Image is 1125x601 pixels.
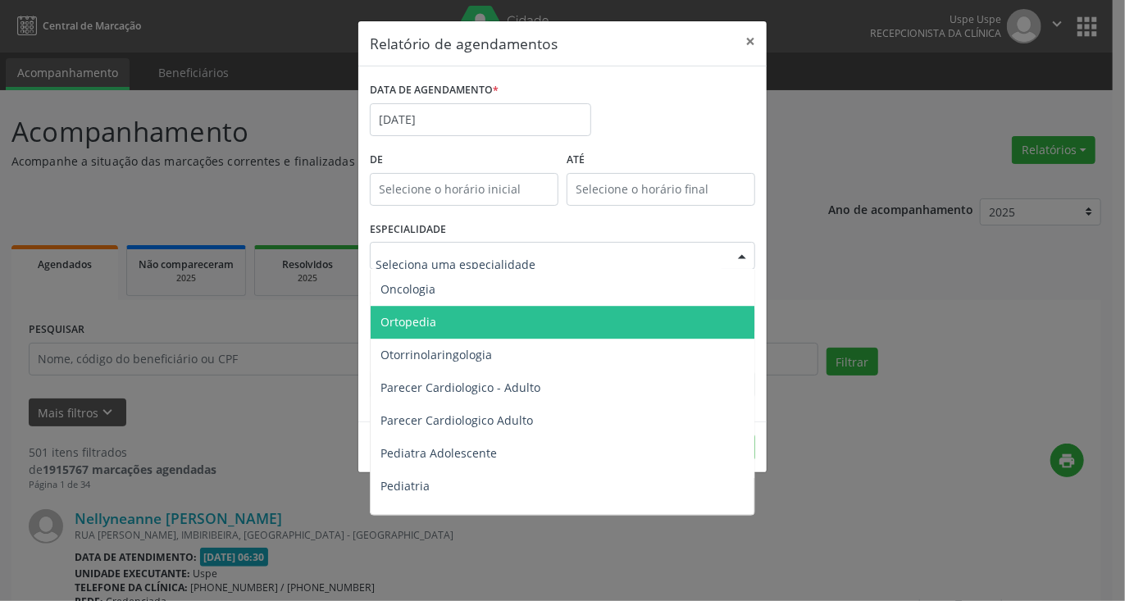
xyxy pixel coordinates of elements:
input: Seleciona uma especialidade [376,248,722,280]
span: Pediatria [380,478,430,494]
label: ATÉ [567,148,755,173]
label: ESPECIALIDADE [370,217,446,243]
span: Parecer Cardiologico Adulto [380,412,533,428]
input: Selecione o horário inicial [370,173,558,206]
span: Pediatra Adolescente [380,445,497,461]
span: Parecer Cardiologico - Adulto [380,380,540,395]
label: DATA DE AGENDAMENTO [370,78,499,103]
label: De [370,148,558,173]
span: Ortopedia [380,314,436,330]
span: Oncologia [380,281,435,297]
button: Close [734,21,767,61]
span: [PERSON_NAME] [380,511,472,526]
h5: Relatório de agendamentos [370,33,558,54]
input: Selecione o horário final [567,173,755,206]
input: Selecione uma data ou intervalo [370,103,591,136]
span: Otorrinolaringologia [380,347,492,362]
